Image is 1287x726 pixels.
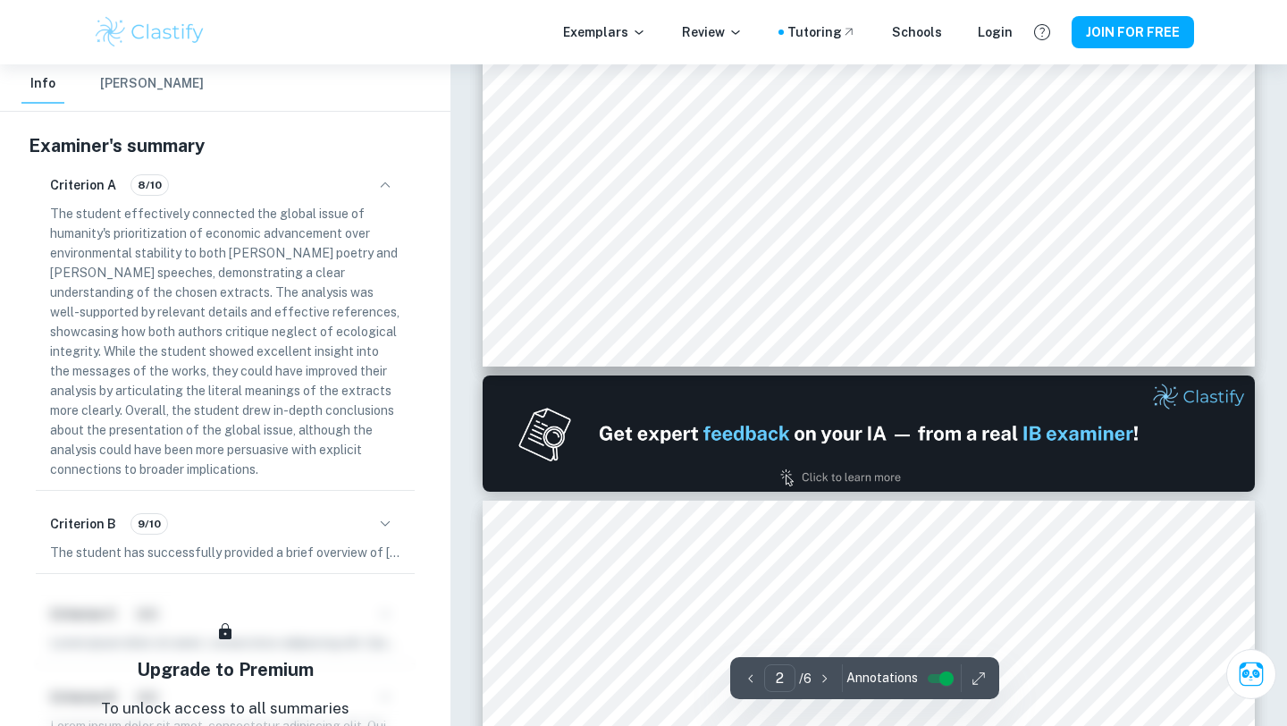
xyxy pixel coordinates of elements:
h6: Criterion B [50,514,116,534]
p: Review [682,22,743,42]
p: To unlock access to all summaries [101,697,349,721]
span: 8/10 [131,177,168,193]
button: JOIN FOR FREE [1072,16,1194,48]
button: Ask Clai [1226,649,1276,699]
p: The student has successfully provided a brief overview of [PERSON_NAME] poem "Sanctuary" and [PER... [50,543,400,562]
p: Exemplars [563,22,646,42]
span: 9/10 [131,516,167,532]
img: Clastify logo [93,14,206,50]
img: Ad [483,376,1255,492]
p: / 6 [799,669,812,688]
button: Help and Feedback [1027,17,1057,47]
h6: Criterion A [50,175,116,195]
button: [PERSON_NAME] [100,64,204,104]
a: Login [978,22,1013,42]
p: The student effectively connected the global issue of humanity's prioritization of economic advan... [50,204,400,479]
a: Schools [892,22,942,42]
h5: Upgrade to Premium [137,656,314,683]
a: Tutoring [787,22,856,42]
button: Info [21,64,64,104]
span: Annotations [846,669,918,688]
h5: Examiner's summary [29,132,422,159]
